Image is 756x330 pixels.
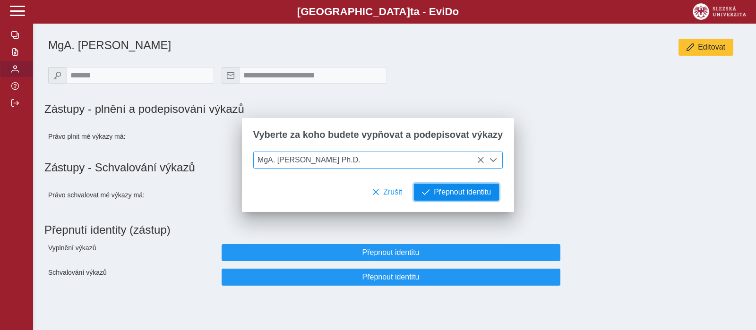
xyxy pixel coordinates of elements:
[44,220,737,240] h1: Přepnutí identity (zástup)
[445,6,452,17] span: D
[679,39,733,56] button: Editovat
[698,43,725,51] span: Editovat
[693,3,746,20] img: logo_web_su.png
[434,188,491,196] span: Přepnout identitu
[44,182,218,208] div: Právo schvalovat mé výkazy má:
[453,6,459,17] span: o
[222,244,560,261] button: Přepnout identitu
[44,123,218,150] div: Právo plnit mé výkazy má:
[230,248,552,257] span: Přepnout identitu
[44,102,502,116] h1: Zástupy - plnění a podepisování výkazů
[44,265,218,289] div: Schvalování výkazů
[414,184,499,201] button: Přepnout identitu
[48,39,502,52] h1: MgA. [PERSON_NAME]
[383,188,402,196] span: Zrušit
[254,152,485,168] span: MgA. [PERSON_NAME] Ph.D.
[44,240,218,265] div: Vyplnění výkazů
[364,184,410,201] button: Zrušit
[28,6,728,18] b: [GEOGRAPHIC_DATA] a - Evi
[253,129,503,140] span: Vyberte za koho budete vypňovat a podepisovat výkazy
[230,273,552,281] span: Přepnout identitu
[222,269,560,286] button: Přepnout identitu
[410,6,413,17] span: t
[44,161,745,174] h1: Zástupy - Schvalování výkazů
